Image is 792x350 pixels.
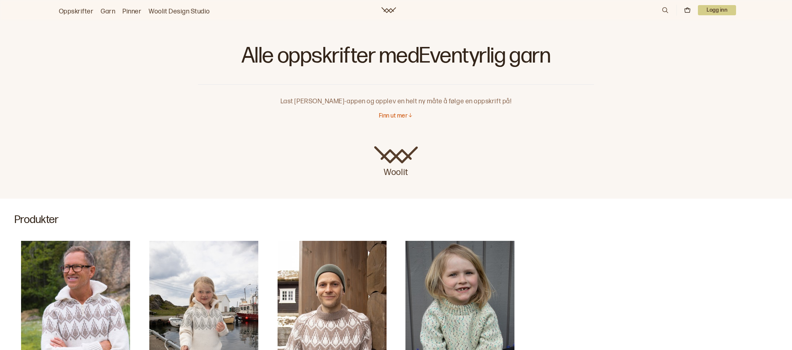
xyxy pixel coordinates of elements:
p: Last [PERSON_NAME]-appen og opplev en helt ny måte å følge en oppskrift på! [198,85,594,107]
h1: Alle oppskrifter med Eventyrlig garn [198,44,594,73]
p: Woolit [374,164,418,178]
button: Finn ut mer [379,112,413,120]
a: Woolit [381,7,396,13]
img: Woolit [374,146,418,164]
button: User dropdown [698,5,736,15]
a: Pinner [122,7,141,17]
a: Oppskrifter [59,7,93,17]
a: Woolit [374,146,418,178]
p: Logg inn [698,5,736,15]
a: Garn [101,7,115,17]
p: Finn ut mer [379,112,408,120]
a: Woolit Design Studio [149,7,210,17]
